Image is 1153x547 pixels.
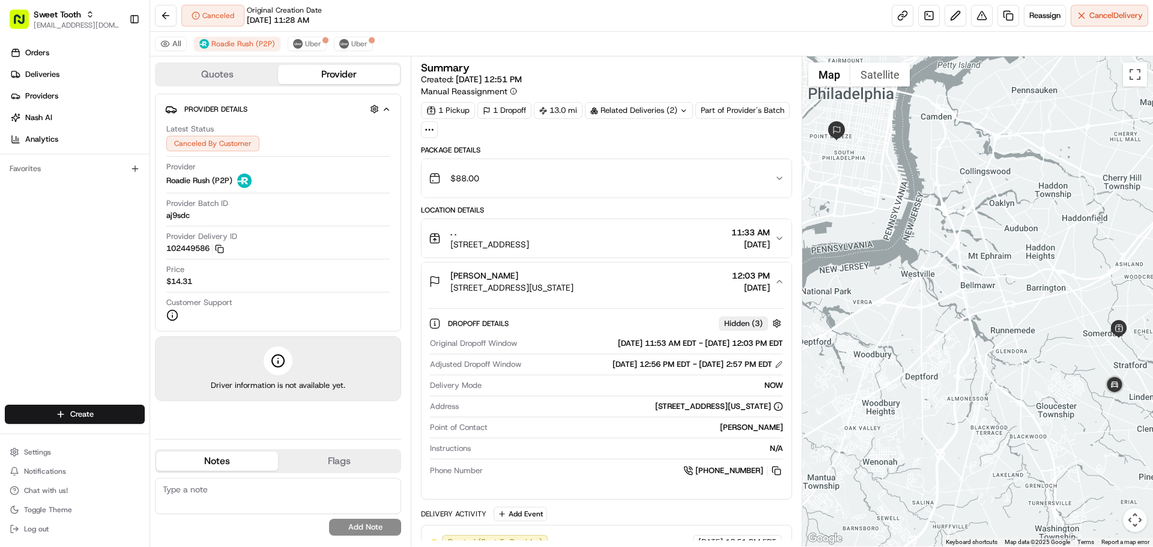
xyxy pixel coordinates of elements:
[199,39,209,49] img: roadie-logo-v2.jpg
[421,62,470,73] h3: Summary
[278,452,400,471] button: Flags
[5,444,145,461] button: Settings
[5,159,145,178] div: Favorites
[1029,10,1061,21] span: Reassign
[5,482,145,499] button: Chat with us!
[25,47,49,58] span: Orders
[25,134,58,145] span: Analytics
[655,401,783,412] div: [STREET_ADDRESS][US_STATE]
[12,175,31,194] img: Bea Lacdao
[494,507,547,521] button: Add Event
[421,102,475,119] div: 1 Pickup
[12,156,80,166] div: Past conversations
[421,73,522,85] span: Created:
[448,319,511,328] span: Dropoff Details
[724,318,763,329] span: Hidden ( 3 )
[805,531,845,546] a: Open this area in Google Maps (opens a new window)
[113,236,193,248] span: API Documentation
[5,108,150,127] a: Nash AI
[477,102,531,119] div: 1 Dropoff
[247,15,309,26] span: [DATE] 11:28 AM
[166,243,224,254] button: 102449586
[430,401,459,412] span: Address
[194,37,280,51] button: Roadie Rush (P2P)
[166,297,232,308] span: Customer Support
[422,159,791,198] button: $88.00
[24,505,72,515] span: Toggle Theme
[166,175,232,186] span: Roadie Rush (P2P)
[808,62,850,86] button: Show street map
[421,145,791,155] div: Package Details
[421,509,486,519] div: Delivery Activity
[106,186,131,196] span: [DATE]
[1077,539,1094,545] a: Terms (opens in new tab)
[585,102,693,119] div: Related Deliveries (2)
[25,91,58,101] span: Providers
[25,112,52,123] span: Nash AI
[156,65,278,84] button: Quotes
[430,443,471,454] span: Instructions
[850,62,910,86] button: Show satellite imagery
[492,422,782,433] div: [PERSON_NAME]
[5,130,150,149] a: Analytics
[12,48,219,67] p: Welcome 👋
[204,118,219,133] button: Start new chat
[166,162,196,172] span: Provider
[732,270,770,282] span: 12:03 PM
[486,380,782,391] div: NOW
[430,359,521,370] span: Adjusted Dropoff Window
[422,219,791,258] button: . .[STREET_ADDRESS]11:33 AM[DATE]
[166,264,184,275] span: Price
[24,447,51,457] span: Settings
[120,265,145,274] span: Pylon
[827,121,846,141] div: 2
[31,77,198,90] input: Clear
[450,238,529,250] span: [STREET_ADDRESS]
[156,452,278,471] button: Notes
[25,115,47,136] img: 1753817452368-0c19585d-7be3-40d9-9a41-2dc781b3d1eb
[12,115,34,136] img: 1736555255976-a54dd68f-1ca7-489b-9aae-adbdc363a1c4
[24,486,68,495] span: Chat with us!
[166,198,228,209] span: Provider Batch ID
[166,276,192,287] span: $14.31
[24,524,49,534] span: Log out
[450,270,518,282] span: [PERSON_NAME]
[522,338,782,349] div: [DATE] 11:53 AM EDT - [DATE] 12:03 PM EDT
[101,237,111,247] div: 💻
[70,409,94,420] span: Create
[5,5,124,34] button: Sweet Tooth[EMAIL_ADDRESS][DOMAIN_NAME]
[24,236,92,248] span: Knowledge Base
[613,359,783,370] div: [DATE] 12:56 PM EDT - [DATE] 2:57 PM EDT
[1071,5,1148,26] button: CancelDelivery
[25,69,59,80] span: Deliveries
[430,338,517,349] span: Original Dropoff Window
[184,104,247,114] span: Provider Details
[7,231,97,253] a: 📗Knowledge Base
[695,465,763,476] span: [PHONE_NUMBER]
[1101,539,1149,545] a: Report a map error
[946,538,997,546] button: Keyboard shortcuts
[54,127,165,136] div: We're available if you need us!
[211,39,275,49] span: Roadie Rush (P2P)
[5,521,145,537] button: Log out
[100,186,104,196] span: •
[5,86,150,106] a: Providers
[422,262,791,301] button: [PERSON_NAME][STREET_ADDRESS][US_STATE]12:03 PM[DATE]
[181,5,244,26] div: Canceled
[683,464,783,477] a: [PHONE_NUMBER]
[456,74,522,85] span: [DATE] 12:51 PM
[450,172,479,184] span: $88.00
[1024,5,1066,26] button: Reassign
[421,85,507,97] span: Manual Reassignment
[34,20,120,30] button: [EMAIL_ADDRESS][DOMAIN_NAME]
[247,5,322,15] span: Original Creation Date
[305,39,321,49] span: Uber
[166,231,237,242] span: Provider Delivery ID
[450,226,456,238] span: . .
[155,37,187,51] button: All
[805,531,845,546] img: Google
[1089,10,1143,21] span: Cancel Delivery
[430,422,488,433] span: Point of Contact
[732,282,770,294] span: [DATE]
